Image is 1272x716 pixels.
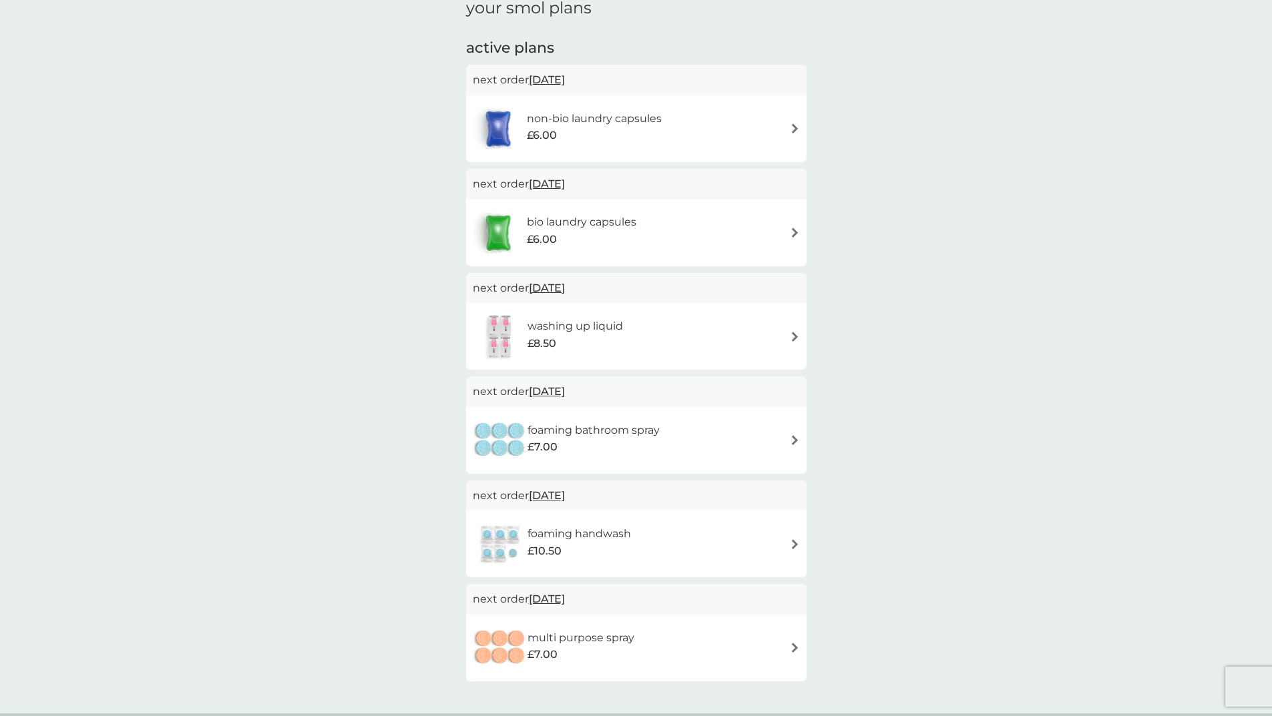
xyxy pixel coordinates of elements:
span: £6.00 [527,127,557,144]
img: multi purpose spray [473,625,527,671]
h6: foaming handwash [527,525,631,543]
h6: bio laundry capsules [527,214,636,231]
span: £7.00 [527,438,558,456]
h6: non-bio laundry capsules [527,110,662,127]
span: [DATE] [529,482,565,508]
span: [DATE] [529,67,565,93]
p: next order [473,71,800,89]
p: next order [473,383,800,400]
img: arrow right [790,643,800,653]
img: arrow right [790,332,800,342]
p: next order [473,487,800,504]
h6: foaming bathroom spray [527,422,660,439]
span: £8.50 [527,335,556,352]
p: next order [473,175,800,193]
span: [DATE] [529,275,565,301]
img: arrow right [790,435,800,445]
img: washing up liquid [473,313,527,360]
img: non-bio laundry capsules [473,105,523,152]
h2: active plans [466,38,807,59]
p: next order [473,280,800,297]
span: [DATE] [529,378,565,404]
h6: washing up liquid [527,318,623,335]
img: arrow right [790,123,800,133]
span: £7.00 [527,646,558,663]
img: foaming bathroom spray [473,417,527,464]
h6: multi purpose spray [527,629,634,647]
span: £10.50 [527,543,562,560]
img: arrow right [790,539,800,549]
span: [DATE] [529,171,565,197]
span: £6.00 [527,231,557,248]
span: [DATE] [529,586,565,612]
img: bio laundry capsules [473,210,523,256]
img: arrow right [790,228,800,238]
p: next order [473,591,800,608]
img: foaming handwash [473,520,527,567]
